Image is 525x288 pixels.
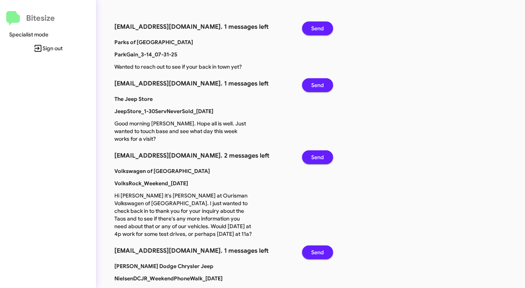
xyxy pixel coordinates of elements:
p: Good morning [PERSON_NAME]. Hope all is well. Just wanted to touch base and see what day this wee... [109,120,259,143]
a: Bitesize [6,11,55,26]
b: VolksRock_Weekend_[DATE] [114,180,188,187]
b: Parks of [GEOGRAPHIC_DATA] [114,39,193,46]
span: Send [311,245,324,259]
button: Send [302,21,333,35]
b: The Jeep Store [114,95,153,102]
span: Send [311,150,324,164]
b: ParkGain_3-14_07-31-25 [114,51,177,58]
button: Send [302,78,333,92]
p: Hi [PERSON_NAME] it's [PERSON_NAME] at Ourisman Volkswagen of [GEOGRAPHIC_DATA]. I just wanted to... [109,192,259,238]
span: Send [311,21,324,35]
h3: [EMAIL_ADDRESS][DOMAIN_NAME]. 1 messages left [114,78,291,89]
b: Volkswagen of [GEOGRAPHIC_DATA] [114,168,210,174]
b: NielsenDCJR_WeekendPhoneWalk_[DATE] [114,275,223,282]
button: Send [302,150,333,164]
p: Wanted to reach out to see if your back in town yet? [109,63,259,71]
h3: [EMAIL_ADDRESS][DOMAIN_NAME]. 1 messages left [114,21,291,32]
h3: [EMAIL_ADDRESS][DOMAIN_NAME]. 2 messages left [114,150,291,161]
button: Send [302,245,333,259]
b: JeepStore_1-30ServNeverSold_[DATE] [114,108,213,115]
h3: [EMAIL_ADDRESS][DOMAIN_NAME]. 1 messages left [114,245,291,256]
span: Sign out [6,41,90,55]
b: [PERSON_NAME] Dodge Chrysler Jeep [114,263,213,270]
span: Send [311,78,324,92]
